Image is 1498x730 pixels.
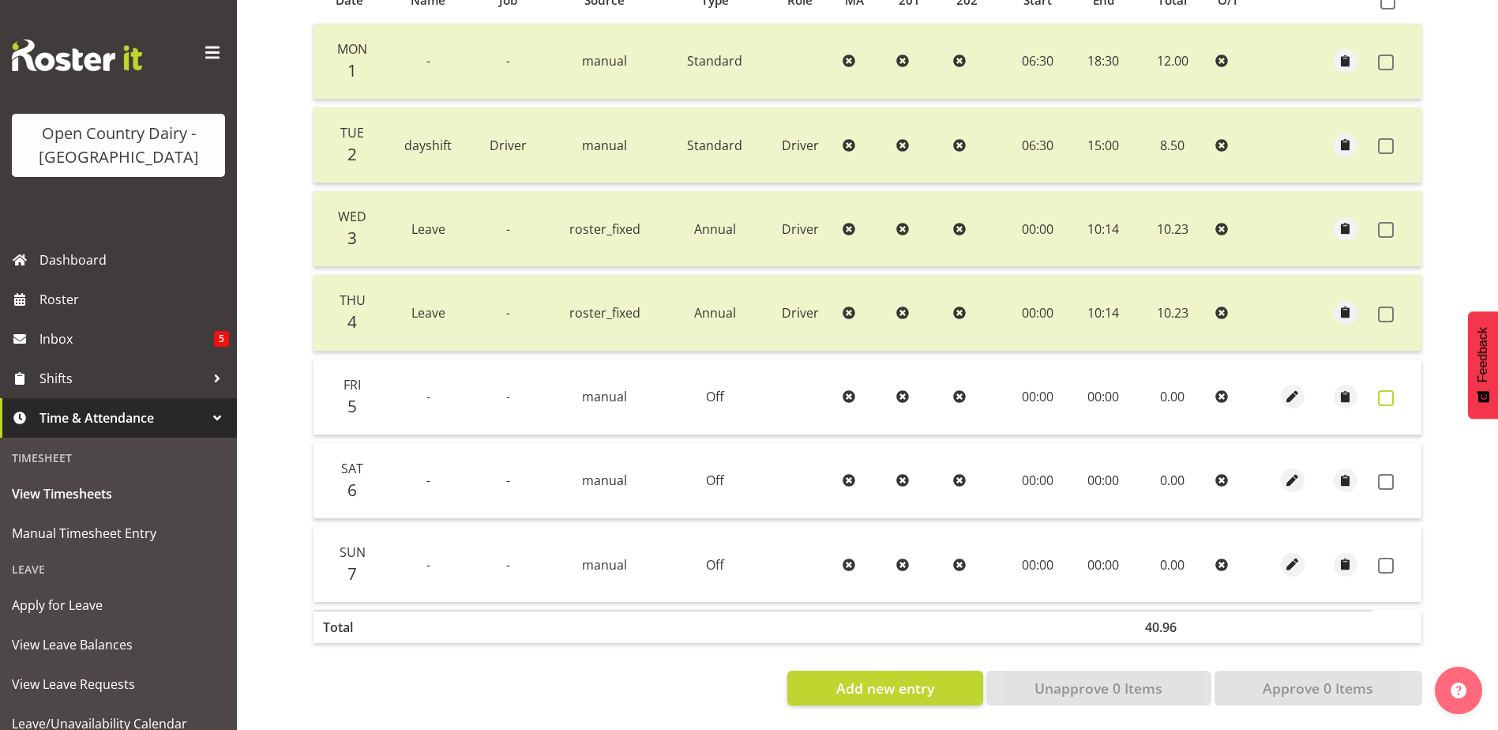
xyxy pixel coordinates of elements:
[1072,107,1136,183] td: 15:00
[782,220,819,238] span: Driver
[1004,24,1072,100] td: 06:30
[338,208,366,225] span: Wed
[666,24,764,100] td: Standard
[582,137,627,154] span: manual
[1034,678,1162,698] span: Unapprove 0 Items
[404,137,452,154] span: dayshift
[12,593,225,617] span: Apply for Leave
[1136,359,1209,435] td: 0.00
[1476,327,1490,382] span: Feedback
[582,472,627,489] span: manual
[506,220,510,238] span: -
[411,304,445,322] span: Leave
[1072,359,1136,435] td: 00:00
[347,143,357,165] span: 2
[344,376,361,393] span: Fri
[426,472,430,489] span: -
[506,52,510,70] span: -
[666,359,764,435] td: Off
[4,625,233,664] a: View Leave Balances
[4,514,233,553] a: Manual Timesheet Entry
[782,304,819,322] span: Driver
[1004,191,1072,267] td: 00:00
[12,521,225,545] span: Manual Timesheet Entry
[12,482,225,506] span: View Timesheets
[39,406,205,430] span: Time & Attendance
[214,331,229,347] span: 5
[582,388,627,405] span: manual
[569,220,640,238] span: roster_fixed
[1136,527,1209,602] td: 0.00
[1136,191,1209,267] td: 10.23
[506,388,510,405] span: -
[1072,275,1136,351] td: 10:14
[313,610,385,643] th: Total
[569,304,640,322] span: roster_fixed
[1072,191,1136,267] td: 10:14
[1468,311,1498,419] button: Feedback - Show survey
[1072,527,1136,602] td: 00:00
[347,479,357,501] span: 6
[836,678,934,698] span: Add new entry
[1072,443,1136,519] td: 00:00
[1004,443,1072,519] td: 00:00
[1004,359,1072,435] td: 00:00
[506,304,510,322] span: -
[666,443,764,519] td: Off
[4,474,233,514] a: View Timesheets
[1136,24,1209,100] td: 12.00
[666,191,764,267] td: Annual
[782,137,819,154] span: Driver
[490,137,527,154] span: Driver
[4,585,233,625] a: Apply for Leave
[39,288,229,311] span: Roster
[340,544,366,561] span: Sun
[347,59,357,81] span: 1
[666,275,764,351] td: Annual
[787,671,982,706] button: Add new entry
[39,327,214,351] span: Inbox
[12,40,142,71] img: Rosterit website logo
[340,292,366,309] span: Thu
[506,556,510,574] span: -
[1072,24,1136,100] td: 18:30
[341,460,363,477] span: Sat
[4,442,233,474] div: Timesheet
[347,563,357,585] span: 7
[1136,275,1209,351] td: 10.23
[1004,107,1072,183] td: 06:30
[39,248,229,272] span: Dashboard
[1215,671,1422,706] button: Approve 0 Items
[666,107,764,183] td: Standard
[426,52,430,70] span: -
[347,310,357,333] span: 4
[506,472,510,489] span: -
[1004,527,1072,602] td: 00:00
[411,220,445,238] span: Leave
[28,122,209,169] div: Open Country Dairy - [GEOGRAPHIC_DATA]
[1136,443,1209,519] td: 0.00
[12,672,225,696] span: View Leave Requests
[347,227,357,249] span: 3
[340,124,364,141] span: Tue
[426,388,430,405] span: -
[986,671,1211,706] button: Unapprove 0 Items
[1004,275,1072,351] td: 00:00
[666,527,764,602] td: Off
[1136,610,1209,643] th: 40.96
[582,52,627,70] span: manual
[39,367,205,390] span: Shifts
[1263,678,1373,698] span: Approve 0 Items
[337,40,367,58] span: Mon
[426,556,430,574] span: -
[1451,683,1466,698] img: help-xxl-2.png
[4,664,233,704] a: View Leave Requests
[347,395,357,417] span: 5
[582,556,627,574] span: manual
[12,633,225,657] span: View Leave Balances
[1136,107,1209,183] td: 8.50
[4,553,233,585] div: Leave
